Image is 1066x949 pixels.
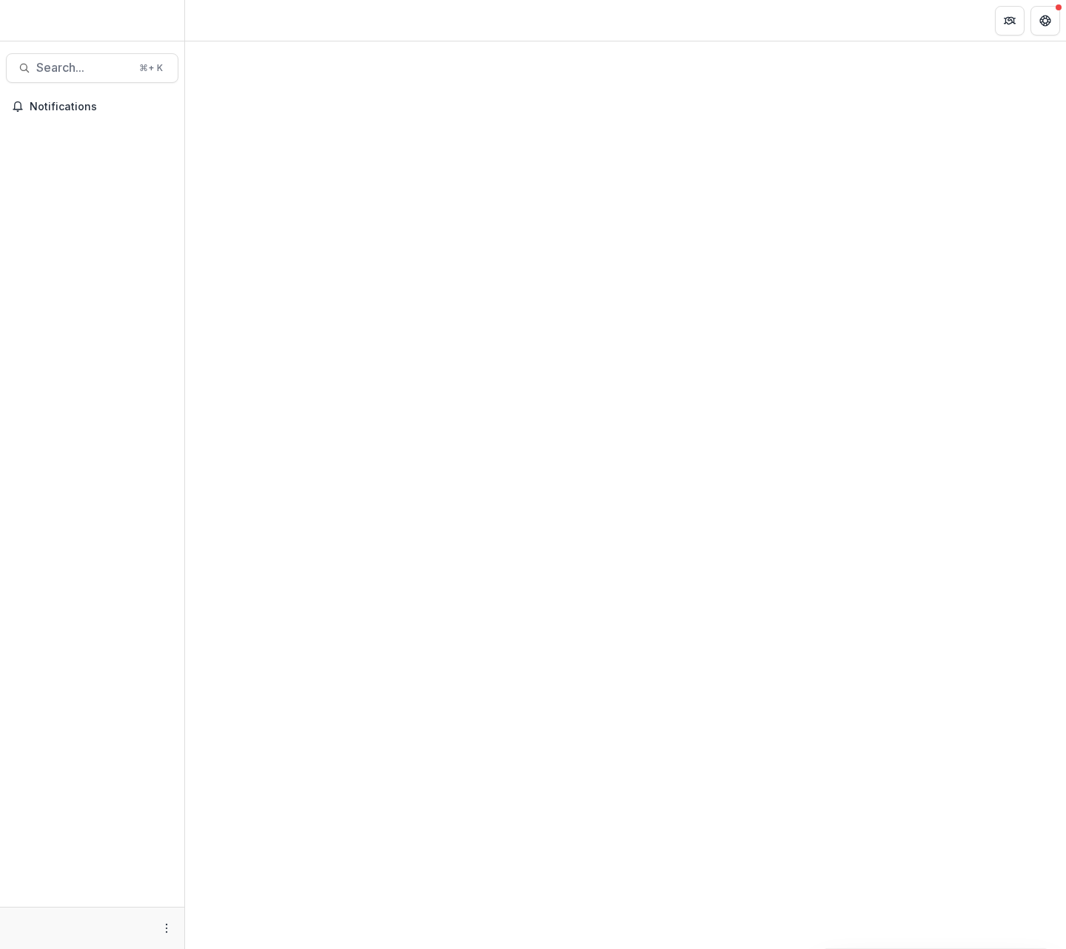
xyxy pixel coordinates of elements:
nav: breadcrumb [191,10,254,31]
button: Partners [995,6,1025,36]
button: Get Help [1030,6,1060,36]
span: Search... [36,61,130,75]
button: Notifications [6,95,178,118]
button: More [158,919,175,937]
span: Notifications [30,101,172,113]
div: ⌘ + K [136,60,166,76]
button: Search... [6,53,178,83]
